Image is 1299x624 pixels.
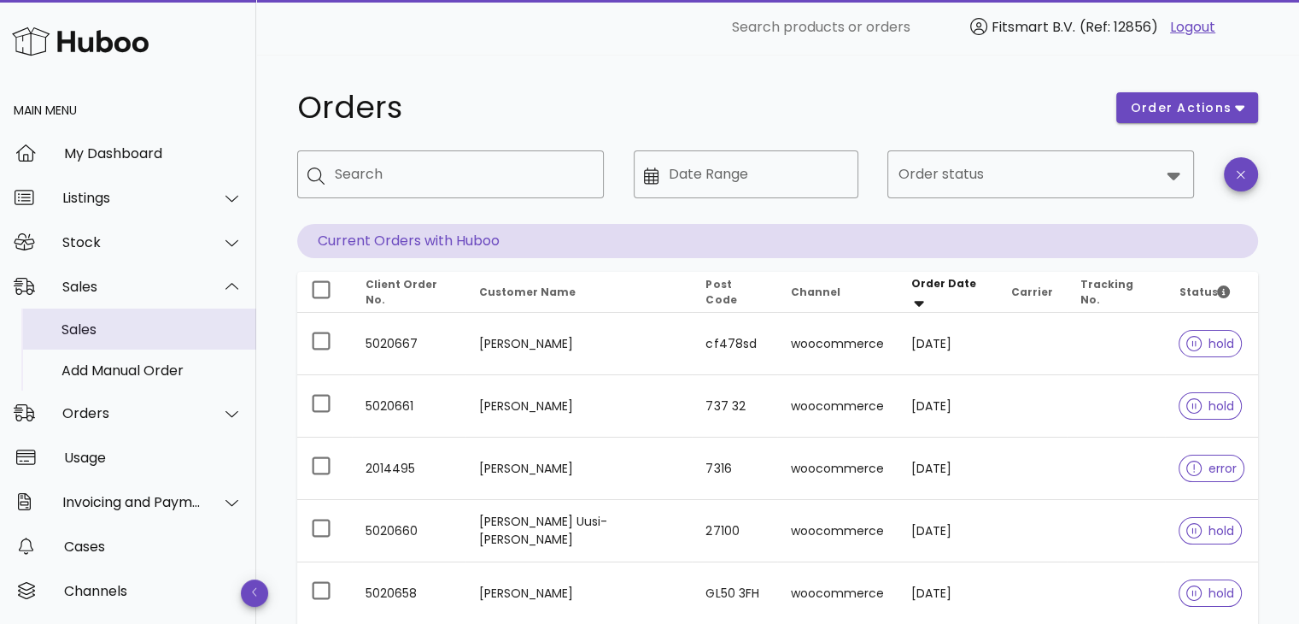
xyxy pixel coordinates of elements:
[777,313,898,375] td: woocommerce
[64,583,243,599] div: Channels
[1011,285,1053,299] span: Carrier
[352,500,465,562] td: 5020660
[61,321,243,338] div: Sales
[692,500,776,562] td: 27100
[297,92,1096,123] h1: Orders
[1186,400,1234,412] span: hold
[898,438,998,500] td: [DATE]
[352,375,465,438] td: 5020661
[777,272,898,313] th: Channel
[1067,272,1165,313] th: Tracking No.
[465,272,692,313] th: Customer Name
[12,23,149,60] img: Huboo Logo
[352,313,465,375] td: 5020667
[705,277,736,307] span: Post Code
[692,375,776,438] td: 737 32
[64,450,243,466] div: Usage
[1130,99,1232,117] span: order actions
[992,17,1075,37] span: Fitsmart B.V.
[352,272,465,313] th: Client Order No.
[62,279,202,295] div: Sales
[777,500,898,562] td: woocommerce
[465,375,692,438] td: [PERSON_NAME]
[692,272,776,313] th: Post Code
[479,285,576,299] span: Customer Name
[1165,272,1258,313] th: Status
[1186,462,1237,474] span: error
[62,405,202,421] div: Orders
[998,272,1067,313] th: Carrier
[911,276,976,291] span: Order Date
[898,500,998,562] td: [DATE]
[465,500,692,562] td: [PERSON_NAME] Uusi-[PERSON_NAME]
[887,150,1194,198] div: Order status
[777,438,898,500] td: woocommerce
[1186,525,1234,537] span: hold
[64,539,243,555] div: Cases
[62,234,202,250] div: Stock
[1080,17,1158,37] span: (Ref: 12856)
[898,313,998,375] td: [DATE]
[352,438,465,500] td: 2014495
[465,313,692,375] td: [PERSON_NAME]
[366,277,437,307] span: Client Order No.
[898,272,998,313] th: Order Date: Sorted descending. Activate to remove sorting.
[62,494,202,510] div: Invoicing and Payments
[62,190,202,206] div: Listings
[1179,285,1230,299] span: Status
[1116,92,1258,123] button: order actions
[898,375,998,438] td: [DATE]
[1080,277,1133,307] span: Tracking No.
[61,362,243,379] div: Add Manual Order
[1170,17,1215,38] a: Logout
[1186,338,1234,350] span: hold
[297,224,1258,258] p: Current Orders with Huboo
[64,145,243,162] div: My Dashboard
[692,438,776,500] td: 7316
[777,375,898,438] td: woocommerce
[1186,587,1234,599] span: hold
[791,285,840,299] span: Channel
[692,313,776,375] td: cf478sd
[465,438,692,500] td: [PERSON_NAME]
